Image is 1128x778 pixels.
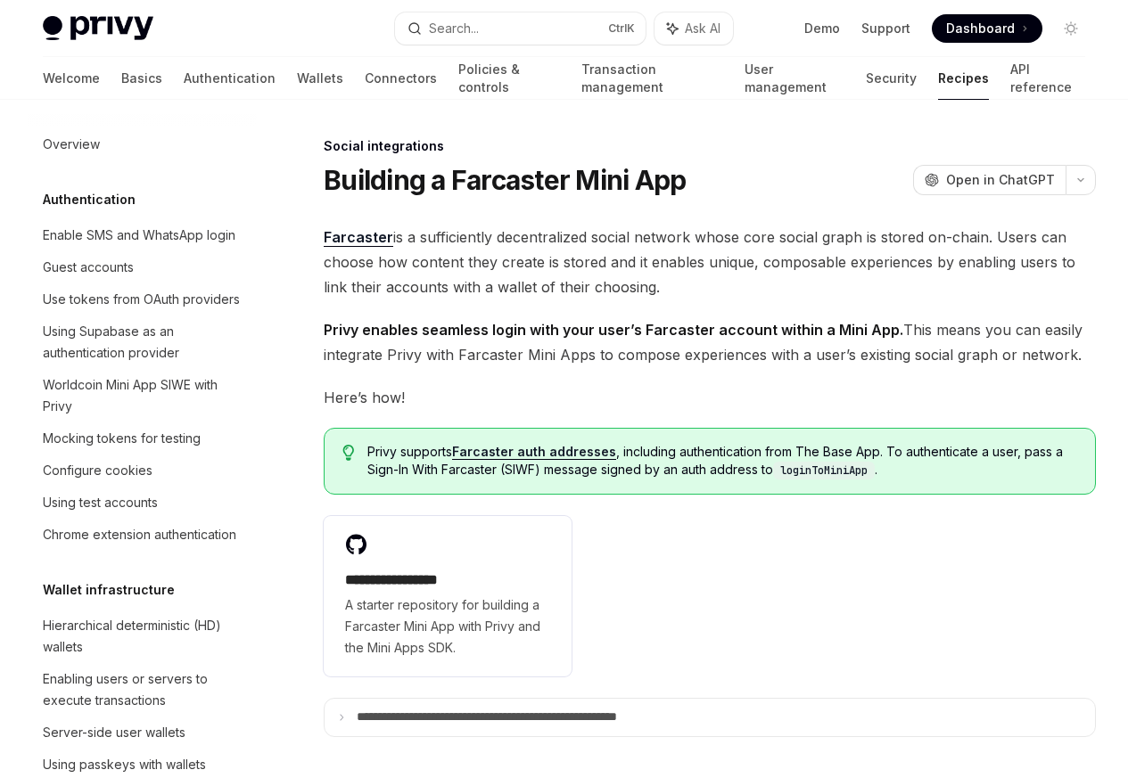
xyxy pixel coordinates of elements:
button: Open in ChatGPT [913,165,1066,195]
a: Chrome extension authentication [29,519,257,551]
div: Hierarchical deterministic (HD) wallets [43,615,246,658]
button: Ask AI [655,12,733,45]
h5: Authentication [43,189,136,210]
div: Configure cookies [43,460,152,481]
span: Privy supports , including authentication from The Base App. To authenticate a user, pass a Sign-... [367,443,1077,479]
a: Connectors [365,57,437,100]
div: Use tokens from OAuth providers [43,289,240,310]
button: Toggle dark mode [1057,14,1085,43]
a: Policies & controls [458,57,560,100]
span: Dashboard [946,20,1015,37]
h5: Wallet infrastructure [43,579,175,601]
a: Security [866,57,917,100]
div: Server-side user wallets [43,722,185,743]
button: Search...CtrlK [395,12,646,45]
span: A starter repository for building a Farcaster Mini App with Privy and the Mini Apps SDK. [345,594,550,659]
a: Use tokens from OAuth providers [29,283,257,315]
img: light logo [43,16,153,41]
span: Ctrl K [608,21,635,36]
a: Overview [29,128,257,160]
span: Ask AI [685,20,720,37]
div: Guest accounts [43,257,134,278]
a: API reference [1010,57,1085,100]
a: Farcaster [324,228,393,247]
a: Dashboard [932,14,1042,43]
div: Enabling users or servers to execute transactions [43,668,246,711]
a: User management [745,57,845,100]
strong: Farcaster [324,228,393,246]
a: Enable SMS and WhatsApp login [29,219,257,251]
a: Mocking tokens for testing [29,422,257,455]
a: Welcome [43,57,100,100]
div: Using Supabase as an authentication provider [43,321,246,364]
code: loginToMiniApp [773,462,875,479]
a: Hierarchical deterministic (HD) wallets [29,610,257,663]
div: Search... [429,18,479,39]
a: Worldcoin Mini App SIWE with Privy [29,369,257,422]
a: Server-side user wallets [29,717,257,749]
a: Using test accounts [29,487,257,519]
div: Overview [43,134,100,155]
a: Wallets [297,57,343,100]
div: Chrome extension authentication [43,524,236,545]
a: **** **** **** **A starter repository for building a Farcaster Mini App with Privy and the Mini A... [324,516,572,676]
strong: Privy enables seamless login with your user’s Farcaster account within a Mini App. [324,321,903,339]
span: is a sufficiently decentralized social network whose core social graph is stored on-chain. Users ... [324,225,1096,299]
a: Guest accounts [29,251,257,283]
svg: Tip [342,445,355,461]
a: Transaction management [581,57,722,100]
a: Recipes [938,57,989,100]
a: Using Supabase as an authentication provider [29,315,257,369]
a: Configure cookies [29,455,257,487]
a: Support [861,20,910,37]
div: Worldcoin Mini App SIWE with Privy [43,374,246,417]
a: Authentication [184,57,276,100]
a: Demo [804,20,840,37]
span: Here’s how! [324,385,1096,410]
a: Basics [121,57,162,100]
div: Enable SMS and WhatsApp login [43,225,235,246]
div: Social integrations [324,137,1096,155]
a: Enabling users or servers to execute transactions [29,663,257,717]
h1: Building a Farcaster Mini App [324,164,686,196]
span: This means you can easily integrate Privy with Farcaster Mini Apps to compose experiences with a ... [324,317,1096,367]
div: Using test accounts [43,492,158,513]
div: Mocking tokens for testing [43,428,201,449]
div: Using passkeys with wallets [43,754,206,775]
a: Farcaster auth addresses [452,444,616,460]
span: Open in ChatGPT [946,171,1055,189]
